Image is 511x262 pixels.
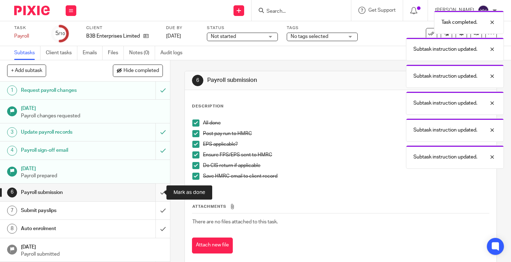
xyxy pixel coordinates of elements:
p: Task completed. [441,19,477,26]
p: Subtask instruction updated. [413,100,477,107]
p: Subtask instruction updated. [413,127,477,134]
h1: Request payroll changes [21,85,106,96]
img: Pixie [14,6,50,15]
span: [DATE] [166,34,181,39]
p: Post pay run to HMRC [203,130,489,137]
label: Task [14,25,43,31]
label: Due by [166,25,198,31]
div: Payroll [14,33,43,40]
p: EPS applicable? [203,141,489,148]
span: Attachments [192,205,226,208]
p: Do CIS return if applicable [203,162,489,169]
a: Audit logs [160,46,188,60]
div: 7 [7,206,17,216]
span: Not started [211,34,236,39]
div: 5 [55,29,65,38]
div: 6 [7,188,17,197]
p: Description [192,104,224,109]
a: Notes (0) [129,46,155,60]
div: 8 [7,224,17,234]
span: Hide completed [123,68,159,74]
span: There are no files attached to this task. [192,219,278,224]
button: Hide completed [113,65,163,77]
button: Attach new file [192,238,233,253]
img: svg%3E [478,5,489,16]
h1: [DATE] [21,163,163,172]
h1: Payroll sign-off email [21,145,106,156]
div: 4 [7,146,17,156]
p: Payroll submitted [21,251,163,258]
label: Status [207,25,278,31]
p: Subtask instruction updated. [413,73,477,80]
h1: Submit payslips [21,205,106,216]
h1: [DATE] [21,103,163,112]
div: 1 [7,85,17,95]
p: B3B Enterprises Limited [86,33,140,40]
p: All done [203,119,489,127]
small: /10 [59,32,65,36]
div: 3 [7,127,17,137]
button: + Add subtask [7,65,46,77]
h1: Auto enrolment [21,223,106,234]
p: Subtask instruction updated. [413,46,477,53]
a: Client tasks [46,46,77,60]
a: Subtasks [14,46,40,60]
h1: Update payroll records [21,127,106,138]
h1: [DATE] [21,242,163,251]
h1: Payroll submission [21,187,106,198]
label: Client [86,25,157,31]
p: Ensure FPS/EPS sent to HMRC [203,151,489,158]
div: 6 [192,75,203,86]
p: Payroll prepared [21,172,163,179]
p: Subtask instruction updated. [413,154,477,161]
a: Files [108,46,124,60]
h1: Payroll submission [207,77,356,84]
a: Emails [83,46,103,60]
p: Save HMRC email to client record [203,173,489,180]
p: Payroll changes requested [21,112,163,119]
